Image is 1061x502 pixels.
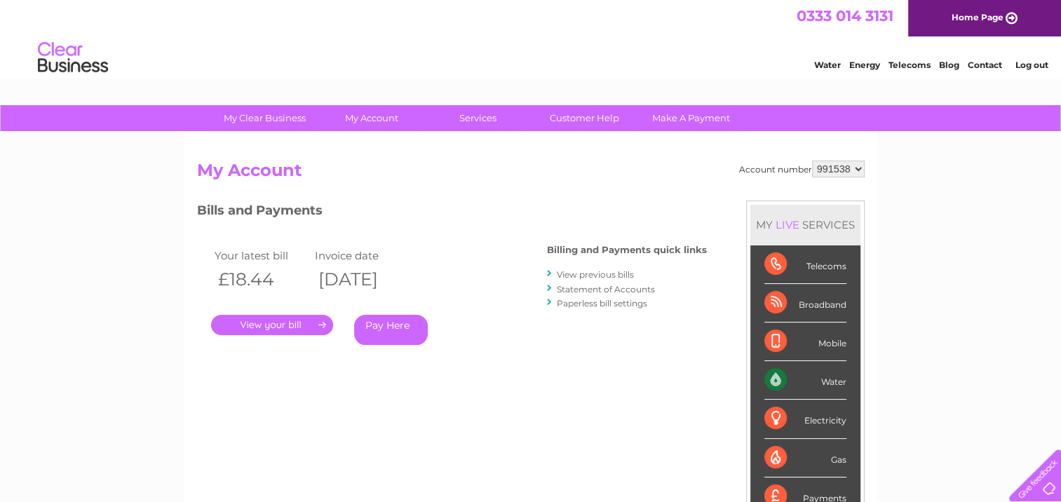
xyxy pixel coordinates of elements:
h2: My Account [197,161,865,187]
a: Contact [968,60,1002,70]
a: Statement of Accounts [557,284,655,294]
a: View previous bills [557,269,634,280]
td: Invoice date [311,246,412,265]
th: £18.44 [211,265,312,294]
a: Services [420,105,536,131]
a: My Account [313,105,429,131]
h3: Bills and Payments [197,201,707,225]
a: Energy [849,60,880,70]
a: My Clear Business [207,105,323,131]
div: Water [764,361,846,400]
img: logo.png [37,36,109,79]
a: . [211,315,333,335]
a: Log out [1015,60,1048,70]
div: Clear Business is a trading name of Verastar Limited (registered in [GEOGRAPHIC_DATA] No. 3667643... [200,8,863,68]
a: Make A Payment [633,105,749,131]
h4: Billing and Payments quick links [547,245,707,255]
div: Telecoms [764,245,846,284]
th: [DATE] [311,265,412,294]
a: Pay Here [354,315,428,345]
div: Account number [739,161,865,177]
div: Broadband [764,284,846,323]
div: Gas [764,439,846,477]
div: MY SERVICES [750,205,860,245]
div: LIVE [773,218,802,231]
td: Your latest bill [211,246,312,265]
a: Blog [939,60,959,70]
a: Water [814,60,841,70]
a: Paperless bill settings [557,298,647,308]
div: Mobile [764,323,846,361]
a: 0333 014 3131 [797,7,893,25]
div: Electricity [764,400,846,438]
a: Telecoms [888,60,931,70]
a: Customer Help [527,105,642,131]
